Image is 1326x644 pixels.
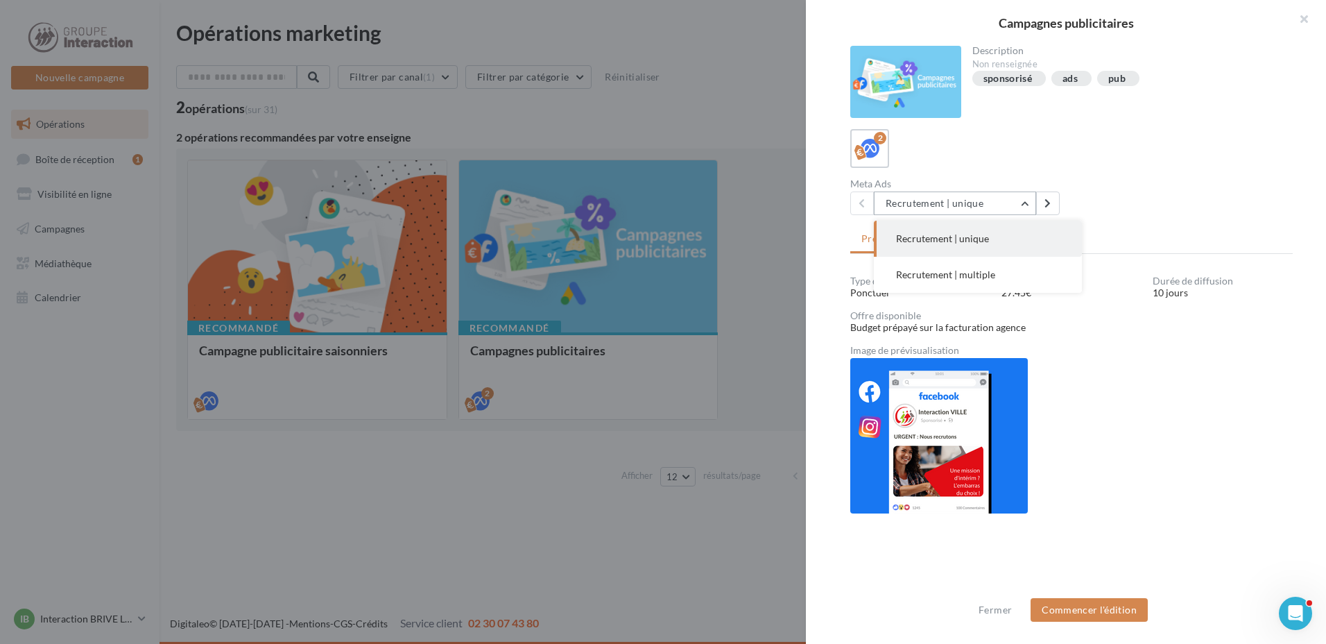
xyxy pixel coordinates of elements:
[972,46,1282,56] div: Description
[874,132,886,144] div: 2
[850,346,1293,355] div: Image de prévisualisation
[896,232,989,244] span: Recrutement | unique
[1153,286,1293,300] div: 10 jours
[874,257,1082,293] button: Recrutement | multiple
[850,286,990,300] div: Ponctuel
[874,221,1082,257] button: Recrutement | unique
[850,358,1028,514] img: 008b87f00d921ddecfa28f1c35eec23d.png
[850,276,990,286] div: Type de campagne
[850,311,1293,321] div: Offre disponible
[896,269,995,280] span: Recrutement | multiple
[828,17,1304,29] div: Campagnes publicitaires
[1001,286,1142,300] div: 27.45€
[973,602,1017,618] button: Fermer
[972,58,1282,71] div: Non renseignée
[850,179,1066,189] div: Meta Ads
[1062,74,1078,84] div: ads
[1031,598,1148,622] button: Commencer l'édition
[850,321,1293,334] div: Budget prépayé sur la facturation agence
[1279,597,1312,630] iframe: Intercom live chat
[983,74,1033,84] div: sponsorisé
[1153,276,1293,286] div: Durée de diffusion
[1108,74,1126,84] div: pub
[874,192,1036,215] button: Recrutement | unique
